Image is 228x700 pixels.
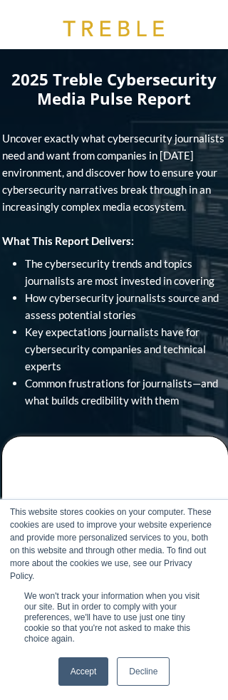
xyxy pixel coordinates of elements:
strong: What This Report Delivers: [2,234,134,247]
span: Uncover exactly what cybersecurity journalists need and want from companies in [DATE] environment... [2,132,224,213]
a: Decline [117,657,170,686]
span: The cybersecurity trends and topics journalists are most invested in covering [25,257,214,287]
span: How cybersecurity journalists source and assess potential stories [25,291,219,321]
span: Key expectations journalists have for cybersecurity companies and technical experts [25,325,206,372]
p: We won't track your information when you visit our site. But in order to comply with your prefere... [24,591,204,644]
div: This website stores cookies on your computer. These cookies are used to improve your website expe... [10,506,218,583]
span: Common frustrations for journalists—and what builds credibility with them [25,377,218,407]
span: 2025 Treble Cybersecurity Media Pulse Report [11,68,217,110]
a: Accept [58,657,109,686]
